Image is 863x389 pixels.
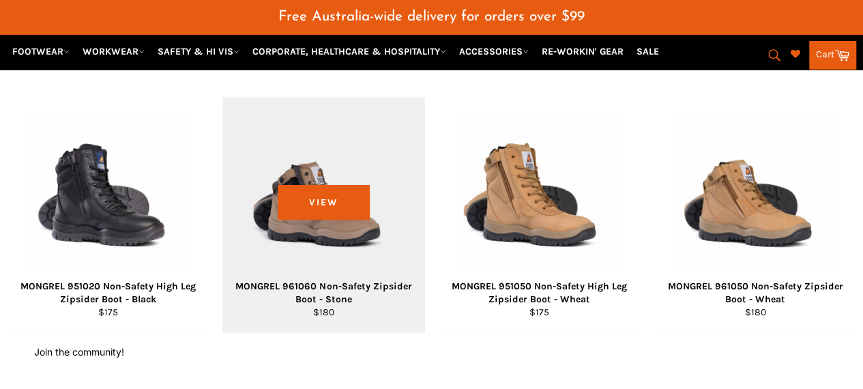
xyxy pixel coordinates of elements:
div: MONGREL 961060 Non-Safety Zipsider Boot - Stone [231,279,416,306]
a: FOOTWEAR [7,40,75,63]
span: Free Australia-wide delivery for orders over $99 [278,10,585,24]
div: MONGREL 951050 Non-Safety High Leg Zipsider Boot - Wheat [447,279,632,306]
img: MONGREL 951020 Non-Safety High Leg Zipsider Boot - Black - Workin' Gear [28,114,188,274]
a: MONGREL 961060 Non-Safety Zipsider Boot - Stone MONGREL 961060 Non-Safety Zipsider Boot - Stone $... [222,97,424,333]
a: RE-WORKIN' GEAR [536,40,629,63]
a: CORPORATE, HEALTHCARE & HOSPITALITY [247,40,452,63]
div: MONGREL 961050 Non-Safety Zipsider Boot - Wheat [662,279,847,306]
span: View [278,185,370,220]
a: ACCESSORIES [454,40,534,63]
img: MONGREL 961050 Non-Safety Zipsider Boot - Wheat - Workin' Gear [675,114,835,274]
a: SALE [631,40,664,63]
a: MONGREL 951020 Non-Safety High Leg Zipsider Boot - Black - Workin' Gear MONGREL 951020 Non-Safety... [7,97,209,333]
button: Join the community! [34,346,124,358]
a: MONGREL 961050 Non-Safety Zipsider Boot - Wheat - Workin' Gear MONGREL 961050 Non-Safety Zipsider... [654,97,856,333]
img: MONGREL 951050 Non-Safety High Leg Zipsider Boot - Wheat - Workin' Gear [459,114,619,274]
a: MONGREL 951050 Non-Safety High Leg Zipsider Boot - Wheat - Workin' Gear MONGREL 951050 Non-Safety... [439,97,641,333]
div: MONGREL 951020 Non-Safety High Leg Zipsider Boot - Black [16,279,201,306]
a: WORKWEAR [77,40,150,63]
a: SAFETY & HI VIS [152,40,245,63]
a: Cart [809,41,856,70]
div: $175 [16,305,201,318]
div: $180 [662,305,847,318]
div: $175 [447,305,632,318]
